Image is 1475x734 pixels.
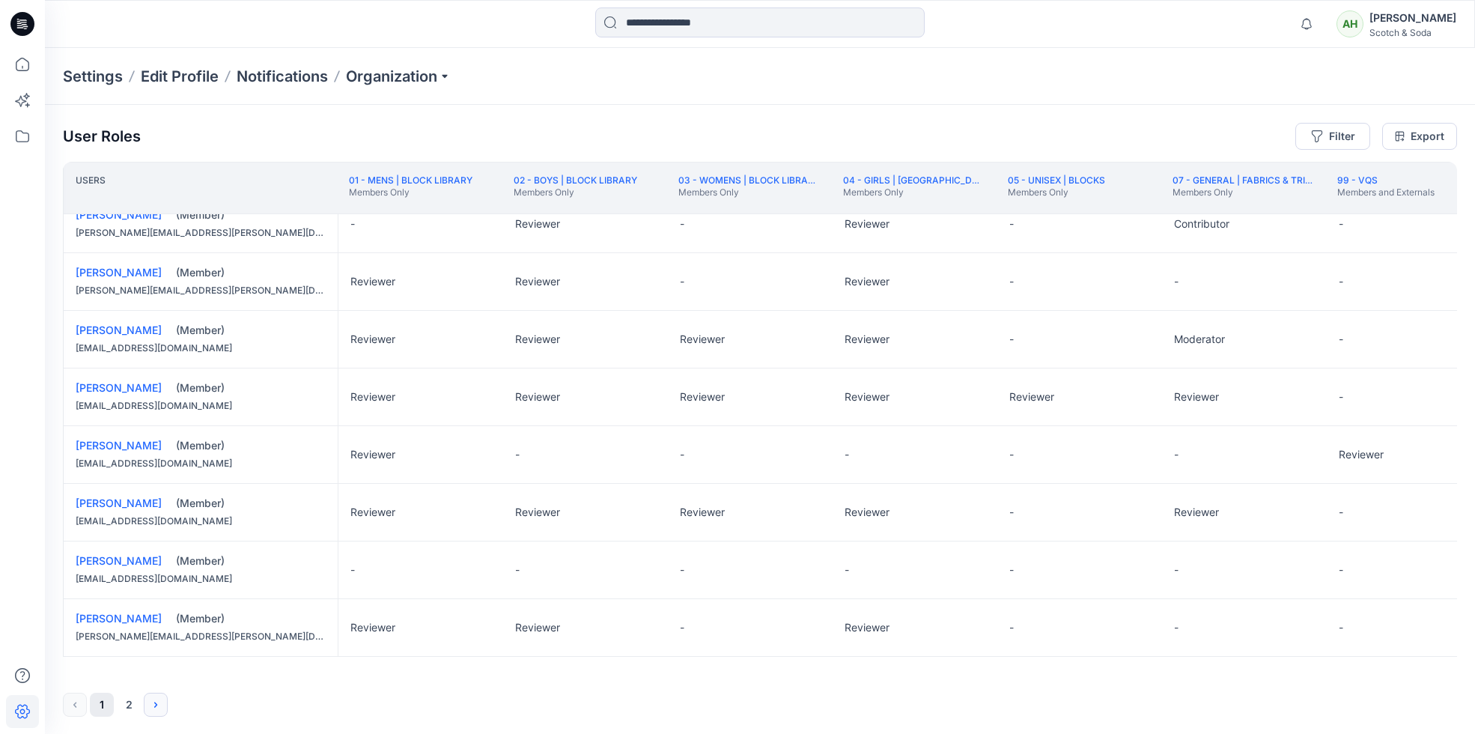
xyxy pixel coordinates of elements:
p: Reviewer [350,447,395,462]
p: - [515,562,520,577]
p: Reviewer [1339,447,1384,462]
a: Edit Profile [141,66,219,87]
p: Reviewer [1009,389,1054,404]
p: User Roles [63,127,141,145]
div: (Member) [176,265,326,280]
p: Reviewer [515,274,560,289]
div: [EMAIL_ADDRESS][DOMAIN_NAME] [76,456,326,471]
p: Settings [63,66,123,87]
p: - [1339,216,1343,231]
a: 04 - GIRLS | [GEOGRAPHIC_DATA] [843,175,993,186]
div: Scotch & Soda [1369,27,1456,38]
p: - [680,274,684,289]
a: [PERSON_NAME] [76,208,162,221]
p: - [1339,332,1343,347]
a: 07 - GENERAL | FABRICS & TRIMS [1173,175,1319,186]
p: - [1339,505,1343,520]
div: [PERSON_NAME][EMAIL_ADDRESS][PERSON_NAME][DOMAIN_NAME] [76,283,326,298]
p: - [1174,620,1179,635]
p: Members Only [514,186,637,198]
div: [PERSON_NAME][EMAIL_ADDRESS][PERSON_NAME][DOMAIN_NAME] [76,629,326,644]
p: Members Only [843,186,984,198]
p: Reviewer [845,274,889,289]
p: - [1339,389,1343,404]
p: - [1174,447,1179,462]
p: Members Only [1173,186,1313,198]
div: (Member) [176,380,326,395]
p: Members and Externals [1337,186,1435,198]
p: - [1009,274,1014,289]
p: Moderator [1174,332,1225,347]
button: Filter [1295,123,1370,150]
p: Reviewer [845,332,889,347]
a: 02 - BOYS | BLOCK LIBRARY [514,175,637,186]
a: 99 - VQS [1337,175,1378,186]
div: [PERSON_NAME] [1369,9,1456,27]
p: Reviewer [845,505,889,520]
p: - [680,562,684,577]
a: [PERSON_NAME] [76,497,162,509]
div: (Member) [176,611,326,626]
button: 2 [117,693,141,717]
div: [PERSON_NAME][EMAIL_ADDRESS][PERSON_NAME][DOMAIN_NAME] [76,225,326,240]
div: [EMAIL_ADDRESS][DOMAIN_NAME] [76,514,326,529]
div: (Member) [176,207,326,222]
p: - [845,447,849,462]
a: 05 - UNISEX | BLOCKS [1008,175,1105,186]
div: [EMAIL_ADDRESS][DOMAIN_NAME] [76,571,326,586]
div: [EMAIL_ADDRESS][DOMAIN_NAME] [76,341,326,356]
p: - [515,447,520,462]
a: 03 - WOMENS | BLOCK LIBRARY [678,175,820,186]
p: Users [76,175,106,201]
p: Reviewer [845,389,889,404]
a: [PERSON_NAME] [76,324,162,336]
a: [PERSON_NAME] [76,439,162,452]
p: Members Only [1008,186,1105,198]
p: - [1174,274,1179,289]
a: Export [1382,123,1457,150]
p: Members Only [678,186,819,198]
p: Reviewer [515,332,560,347]
p: Reviewer [845,620,889,635]
p: - [1339,620,1343,635]
div: (Member) [176,553,326,568]
p: - [1339,274,1343,289]
p: Reviewer [1174,389,1219,404]
p: Reviewer [515,216,560,231]
a: [PERSON_NAME] [76,266,162,279]
p: - [1174,562,1179,577]
p: - [1009,620,1014,635]
div: AH [1336,10,1363,37]
p: Reviewer [680,389,725,404]
button: Next [144,693,168,717]
p: - [350,216,355,231]
div: [EMAIL_ADDRESS][DOMAIN_NAME] [76,398,326,413]
p: - [350,562,355,577]
div: (Member) [176,496,326,511]
p: Reviewer [1174,505,1219,520]
a: 01 - MENS | BLOCK LIBRARY [349,175,472,186]
p: - [1009,447,1014,462]
p: Reviewer [350,620,395,635]
a: [PERSON_NAME] [76,612,162,625]
p: - [680,216,684,231]
p: - [1339,562,1343,577]
p: - [1009,505,1014,520]
div: (Member) [176,323,326,338]
p: Reviewer [350,274,395,289]
p: Reviewer [680,505,725,520]
p: - [1009,216,1014,231]
p: Reviewer [350,389,395,404]
p: Reviewer [350,332,395,347]
p: - [680,620,684,635]
p: Members Only [349,186,472,198]
p: - [1009,562,1014,577]
p: - [680,447,684,462]
p: Reviewer [680,332,725,347]
a: Notifications [237,66,328,87]
p: Reviewer [515,389,560,404]
p: - [845,562,849,577]
p: Reviewer [350,505,395,520]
